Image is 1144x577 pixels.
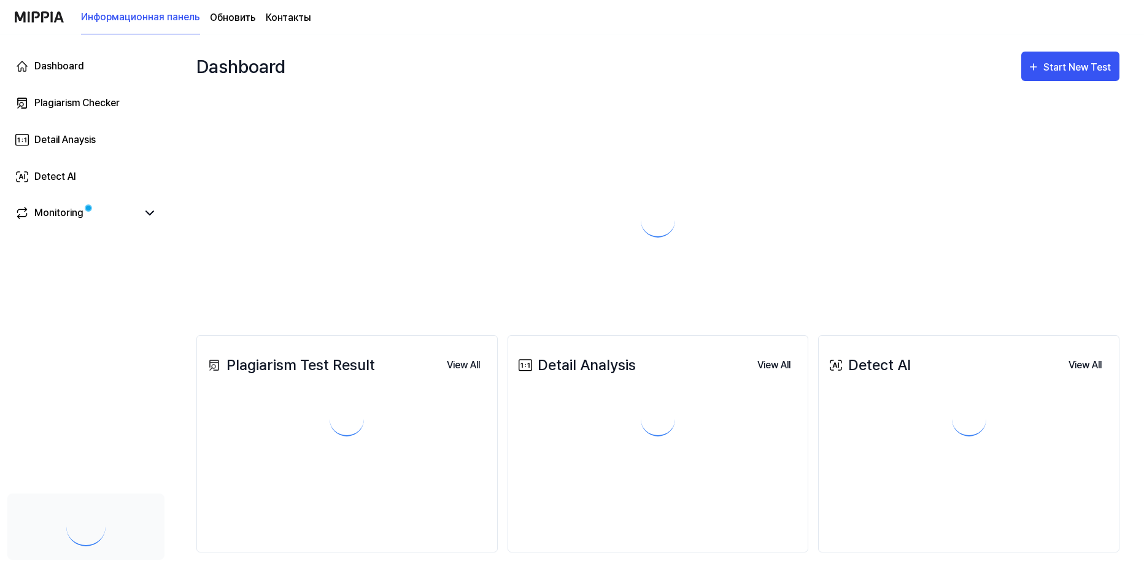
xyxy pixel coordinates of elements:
[748,353,800,378] button: View All
[34,169,76,184] div: Detect AI
[34,96,120,110] div: Plagiarism Checker
[266,12,311,23] ya-tr-span: Контакты
[826,354,911,376] div: Detect AI
[7,52,164,81] a: Dashboard
[210,12,256,23] ya-tr-span: Обновить
[196,47,285,86] div: Dashboard
[7,88,164,118] a: Plagiarism Checker
[1059,353,1111,378] button: View All
[210,10,256,25] a: Обновить
[34,206,83,220] div: Monitoring
[34,133,96,147] div: Detail Anaysis
[1021,52,1119,81] button: Start New Test
[1043,60,1113,76] div: Start New Test
[437,352,490,378] a: View All
[266,10,311,25] a: Контакты
[7,162,164,192] a: Detect AI
[7,125,164,155] a: Detail Anaysis
[81,10,200,25] ya-tr-span: Информационная панель
[516,354,636,376] div: Detail Analysis
[81,1,200,34] a: Информационная панель
[437,353,490,378] button: View All
[748,352,800,378] a: View All
[34,59,84,74] div: Dashboard
[1059,352,1111,378] a: View All
[204,354,375,376] div: Plagiarism Test Result
[15,206,137,220] a: Monitoring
